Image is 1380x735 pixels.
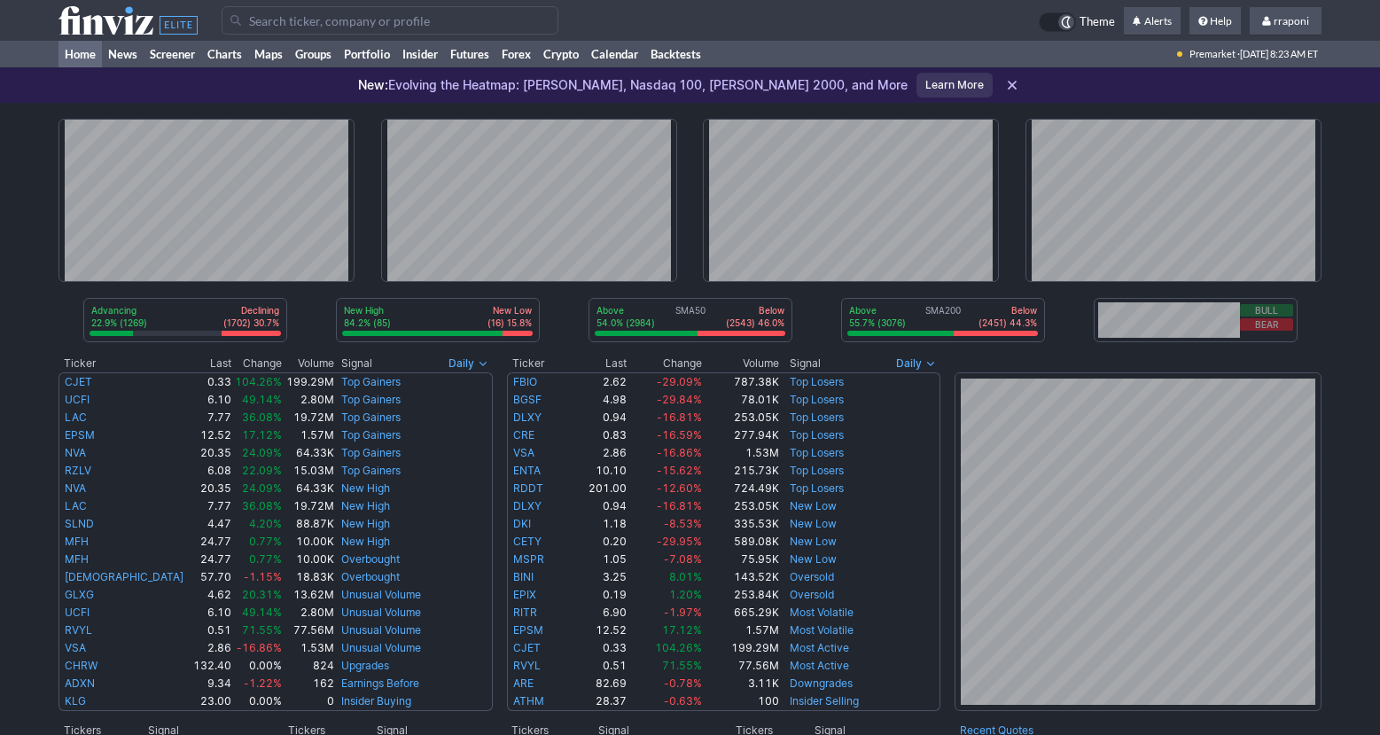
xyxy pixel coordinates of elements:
[703,639,780,657] td: 199.29M
[1189,41,1240,67] span: Premarket ·
[191,533,232,551] td: 24.77
[191,462,232,480] td: 6.08
[283,515,335,533] td: 88.87K
[790,676,853,690] a: Downgrades
[341,393,401,406] a: Top Gainers
[283,692,335,711] td: 0
[242,464,282,477] span: 22.09%
[657,393,702,406] span: -29.84%
[65,552,89,566] a: MFH
[65,606,90,619] a: UCFI
[191,622,232,639] td: 0.51
[283,444,335,462] td: 64.33K
[664,694,702,708] span: -0.63%
[283,551,335,568] td: 10.00K
[65,676,95,690] a: ADXN
[344,304,391,317] p: New High
[65,393,90,406] a: UCFI
[657,411,702,424] span: -16.81%
[513,606,537,619] a: RITR
[191,515,232,533] td: 4.47
[662,659,702,672] span: 71.55%
[191,480,232,497] td: 20.35
[191,409,232,426] td: 7.77
[513,552,544,566] a: MSPR
[1250,7,1322,35] a: rraponi
[703,409,780,426] td: 253.05K
[703,692,780,711] td: 100
[657,481,702,495] span: -12.60%
[662,623,702,637] span: 17.12%
[191,657,232,675] td: 132.40
[790,588,834,601] a: Oversold
[595,304,786,331] div: SMA50
[65,694,86,708] a: KLG
[191,639,232,657] td: 2.86
[790,552,837,566] a: New Low
[565,586,628,604] td: 0.19
[513,446,534,459] a: VSA
[191,497,232,515] td: 7.77
[341,676,419,690] a: Earnings Before
[344,317,391,329] p: 84.2% (85)
[65,428,95,442] a: EPSM
[790,481,844,495] a: Top Losers
[565,462,628,480] td: 10.10
[201,41,248,67] a: Charts
[513,393,542,406] a: BGSF
[1039,12,1115,32] a: Theme
[341,428,401,442] a: Top Gainers
[58,41,102,67] a: Home
[341,570,400,583] a: Overbought
[703,426,780,444] td: 277.94K
[565,515,628,533] td: 1.18
[341,375,401,388] a: Top Gainers
[790,428,844,442] a: Top Losers
[790,446,844,459] a: Top Losers
[790,499,837,512] a: New Low
[444,41,495,67] a: Futures
[703,657,780,675] td: 77.56M
[341,499,390,512] a: New High
[341,356,372,371] span: Signal
[657,428,702,442] span: -16.59%
[565,480,628,497] td: 201.00
[249,535,282,548] span: 0.77%
[242,499,282,512] span: 36.08%
[232,355,284,372] th: Change
[703,551,780,568] td: 75.95K
[565,372,628,391] td: 2.62
[191,426,232,444] td: 12.52
[513,676,534,690] a: ARE
[341,411,401,424] a: Top Gainers
[790,464,844,477] a: Top Losers
[513,535,542,548] a: CETY
[978,304,1037,317] p: Below
[341,694,411,708] a: Insider Buying
[703,444,780,462] td: 1.53M
[703,391,780,409] td: 78.01K
[664,676,702,690] span: -0.78%
[657,499,702,512] span: -16.81%
[790,623,854,637] a: Most Volatile
[1080,12,1115,32] span: Theme
[849,304,906,317] p: Above
[341,535,390,548] a: New High
[513,411,542,424] a: DLXY
[565,568,628,586] td: 3.25
[249,552,282,566] span: 0.77%
[790,393,844,406] a: Top Losers
[657,535,702,548] span: -29.95%
[244,570,282,583] span: -1.15%
[65,499,87,512] a: LAC
[283,586,335,604] td: 13.62M
[790,606,854,619] a: Most Volatile
[191,391,232,409] td: 6.10
[191,604,232,622] td: 6.10
[565,533,628,551] td: 0.20
[283,497,335,515] td: 19.72M
[144,41,201,67] a: Screener
[191,568,232,586] td: 57.70
[283,355,335,372] th: Volume
[790,411,844,424] a: Top Losers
